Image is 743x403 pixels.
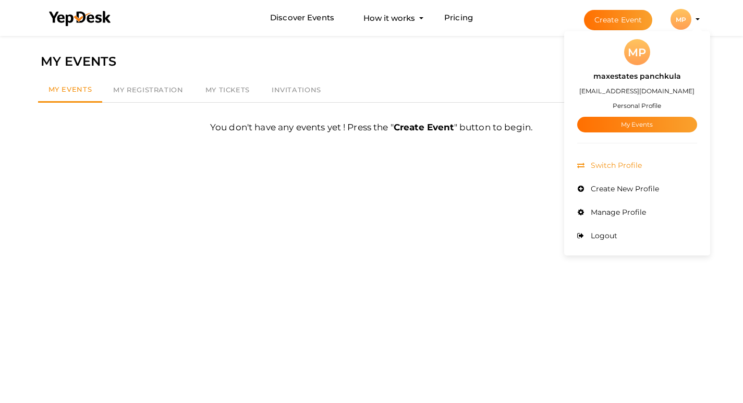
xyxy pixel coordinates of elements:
[671,9,691,30] div: MP
[588,207,646,217] span: Manage Profile
[210,121,533,141] label: You don't have any events yet ! Press the " " button to begin.
[588,184,659,193] span: Create New Profile
[624,39,650,65] div: MP
[113,86,183,94] span: My Registration
[671,16,691,23] profile-pic: MP
[41,52,703,71] div: MY EVENTS
[270,8,334,28] a: Discover Events
[444,8,473,28] a: Pricing
[579,85,695,97] label: [EMAIL_ADDRESS][DOMAIN_NAME]
[360,8,418,28] button: How it works
[394,122,454,132] b: Create Event
[593,70,681,82] label: maxestates panchkula
[613,102,661,109] small: Personal Profile
[584,10,653,30] button: Create Event
[194,78,261,102] a: My Tickets
[261,78,332,102] a: Invitations
[205,86,250,94] span: My Tickets
[272,86,321,94] span: Invitations
[588,231,617,240] span: Logout
[102,78,194,102] a: My Registration
[667,8,695,30] button: MP
[38,78,103,103] a: My Events
[48,85,92,93] span: My Events
[577,117,697,132] a: My Events
[588,161,642,170] span: Switch Profile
